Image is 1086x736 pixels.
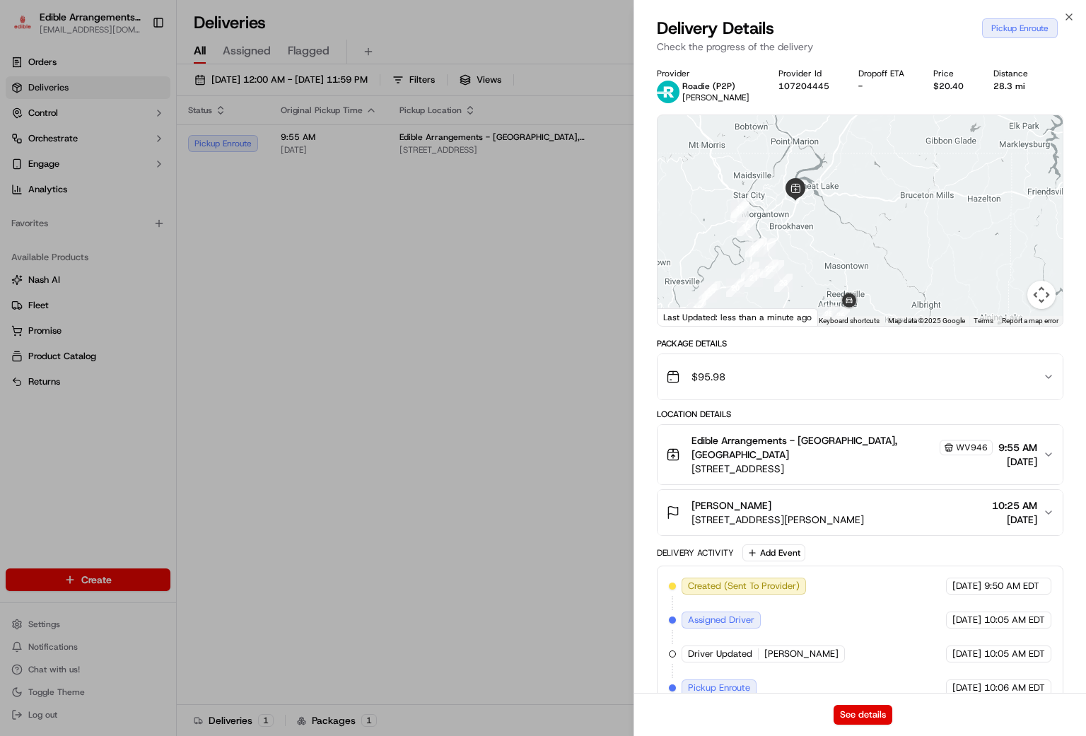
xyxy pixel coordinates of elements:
[757,238,776,257] div: 8
[702,281,720,300] div: 19
[766,260,784,279] div: 7
[657,409,1063,420] div: Location Details
[657,68,756,79] div: Provider
[998,455,1037,469] span: [DATE]
[658,354,1063,399] button: $95.98
[760,259,778,278] div: 22
[778,81,829,92] button: 107204445
[956,442,988,453] span: WV946
[933,68,970,79] div: Price
[819,305,838,323] div: 25
[691,433,937,462] span: Edible Arrangements - [GEOGRAPHIC_DATA], [GEOGRAPHIC_DATA]
[831,306,850,325] div: 26
[998,440,1037,455] span: 9:55 AM
[688,614,754,626] span: Assigned Driver
[657,40,1063,54] p: Check the progress of the delivery
[834,705,892,725] button: See details
[1002,317,1058,325] a: Report a map error
[984,648,1045,660] span: 10:05 AM EDT
[992,498,1037,513] span: 10:25 AM
[691,370,725,384] span: $95.98
[658,308,818,326] div: Last Updated: less than a minute ago
[657,547,734,559] div: Delivery Activity
[984,682,1045,694] span: 10:06 AM EDT
[726,279,745,297] div: 20
[661,308,708,326] img: Google
[691,513,864,527] span: [STREET_ADDRESS][PERSON_NAME]
[778,68,836,79] div: Provider Id
[731,199,749,218] div: 11
[737,218,755,236] div: 12
[888,317,965,325] span: Map data ©2025 Google
[764,648,839,660] span: [PERSON_NAME]
[745,239,764,257] div: 13
[730,202,749,221] div: 10
[658,490,1063,535] button: [PERSON_NAME][STREET_ADDRESS][PERSON_NAME]10:25 AM[DATE]
[658,425,1063,484] button: Edible Arrangements - [GEOGRAPHIC_DATA], [GEOGRAPHIC_DATA]WV946[STREET_ADDRESS]9:55 AM[DATE]
[952,580,981,592] span: [DATE]
[858,81,911,92] div: -
[657,81,679,103] img: roadie-logo-v2.jpg
[933,81,970,92] div: $20.40
[984,580,1039,592] span: 9:50 AM EDT
[984,614,1045,626] span: 10:05 AM EDT
[657,17,774,40] span: Delivery Details
[749,238,767,257] div: 9
[952,648,981,660] span: [DATE]
[657,338,1063,349] div: Package Details
[1027,281,1056,309] button: Map camera controls
[993,81,1034,92] div: 28.3 mi
[745,269,763,287] div: 21
[682,92,749,103] span: [PERSON_NAME]
[952,614,981,626] span: [DATE]
[742,544,805,561] button: Add Event
[682,81,749,92] p: Roadie (P2P)
[691,462,993,476] span: [STREET_ADDRESS]
[974,317,993,325] a: Terms (opens in new tab)
[993,68,1034,79] div: Distance
[858,68,911,79] div: Dropoff ETA
[741,262,759,280] div: 14
[691,498,771,513] span: [PERSON_NAME]
[819,316,880,326] button: Keyboard shortcuts
[667,307,686,325] div: 16
[688,682,750,694] span: Pickup Enroute
[688,580,800,592] span: Created (Sent To Provider)
[992,513,1037,527] span: [DATE]
[699,284,717,303] div: 15
[952,682,981,694] span: [DATE]
[774,274,793,292] div: 23
[661,308,708,326] a: Open this area in Google Maps (opens a new window)
[688,299,706,317] div: 18
[688,648,752,660] span: Driver Updated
